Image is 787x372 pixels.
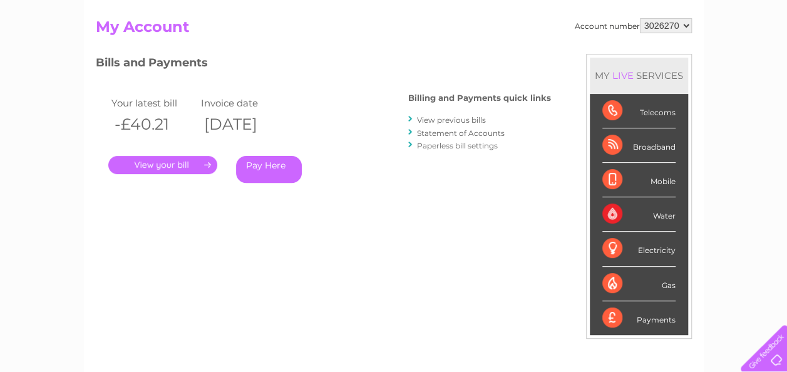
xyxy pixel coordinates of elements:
[417,115,486,125] a: View previous bills
[602,232,676,266] div: Electricity
[678,53,696,63] a: Blog
[602,128,676,163] div: Broadband
[417,141,498,150] a: Paperless bill settings
[602,94,676,128] div: Telecoms
[602,267,676,301] div: Gas
[417,128,505,138] a: Statement of Accounts
[602,301,676,335] div: Payments
[96,18,692,42] h2: My Account
[602,197,676,232] div: Water
[236,156,302,183] a: Pay Here
[551,6,637,22] a: 0333 014 3131
[746,53,775,63] a: Log out
[98,7,690,61] div: Clear Business is a trading name of Verastar Limited (registered in [GEOGRAPHIC_DATA] No. 3667643...
[598,53,625,63] a: Energy
[590,58,688,93] div: MY SERVICES
[108,111,198,137] th: -£40.21
[575,18,692,33] div: Account number
[610,70,636,81] div: LIVE
[602,163,676,197] div: Mobile
[567,53,590,63] a: Water
[108,95,198,111] td: Your latest bill
[633,53,671,63] a: Telecoms
[198,111,288,137] th: [DATE]
[96,54,551,76] h3: Bills and Payments
[108,156,217,174] a: .
[704,53,734,63] a: Contact
[198,95,288,111] td: Invoice date
[408,93,551,103] h4: Billing and Payments quick links
[28,33,91,71] img: logo.png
